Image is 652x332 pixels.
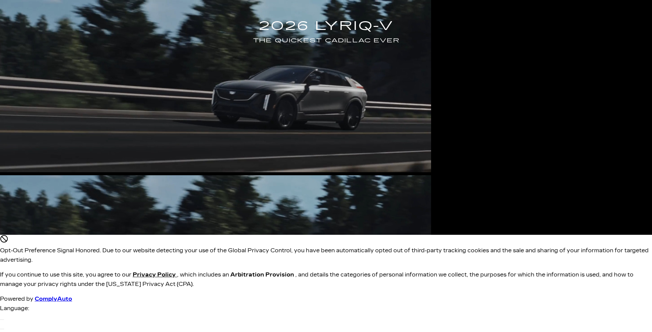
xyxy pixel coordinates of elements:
[133,271,177,278] a: Privacy Policy
[133,271,176,278] u: Privacy Policy
[230,271,294,278] strong: Arbitration Provision
[35,296,72,302] a: ComplyAuto
[253,36,399,45] h5: THE QUICKEST CADILLAC EVER
[253,16,399,36] h1: 2026 LYRIQ-V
